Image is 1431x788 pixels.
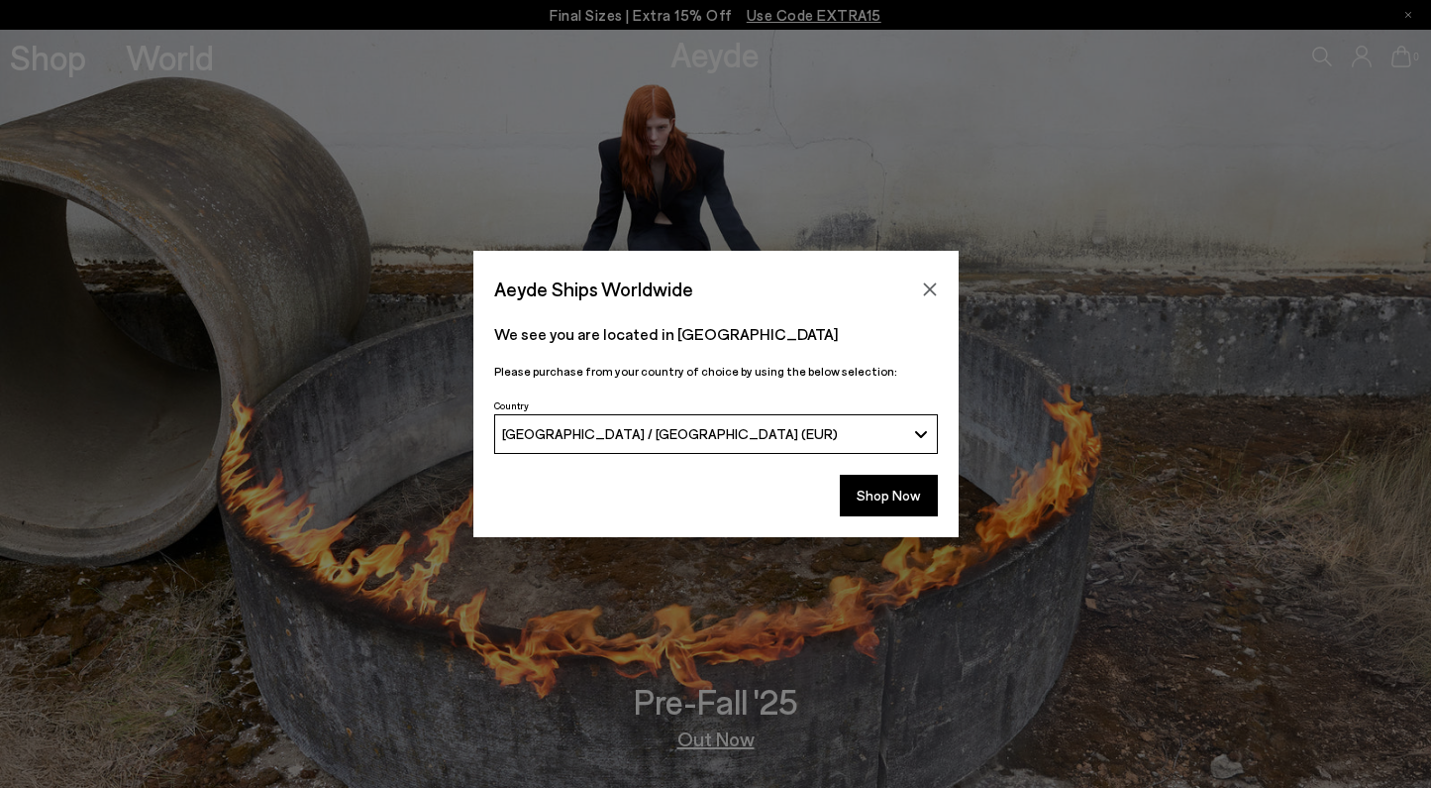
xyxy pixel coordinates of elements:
[915,275,945,304] button: Close
[494,362,938,381] p: Please purchase from your country of choice by using the below selection:
[494,322,938,346] p: We see you are located in [GEOGRAPHIC_DATA]
[494,399,529,411] span: Country
[502,425,838,442] span: [GEOGRAPHIC_DATA] / [GEOGRAPHIC_DATA] (EUR)
[494,272,693,306] span: Aeyde Ships Worldwide
[840,475,938,516] button: Shop Now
